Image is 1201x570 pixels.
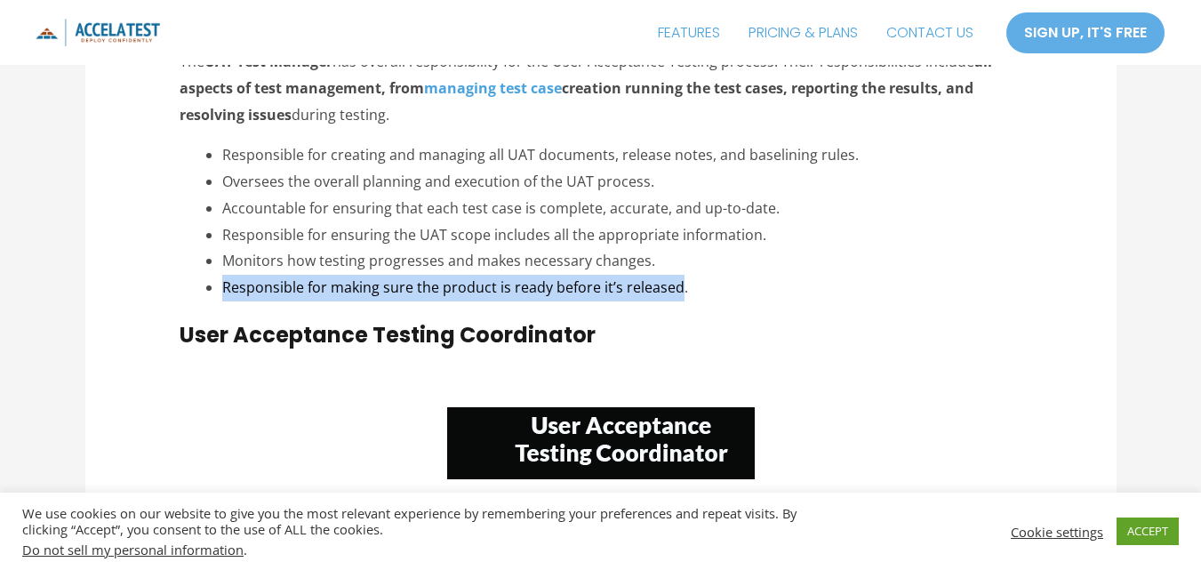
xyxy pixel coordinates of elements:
a: Cookie settings [1011,524,1103,540]
a: FEATURES [644,11,734,55]
a: CONTACT US [872,11,988,55]
div: . [22,542,832,558]
a: PRICING & PLANS [734,11,872,55]
nav: Site Navigation [644,11,988,55]
a: ACCEPT [1117,518,1179,545]
a: SIGN UP, IT'S FREE [1005,12,1165,54]
strong: all aspects of test management, from creation running the test cases, reporting the results, and ... [180,52,992,124]
img: icon [36,19,160,46]
a: managing test case [424,78,562,98]
strong: User Acceptance Testing Coordinator [180,320,596,349]
div: We use cookies on our website to give you the most relevant experience by remembering your prefer... [22,505,832,558]
a: Do not sell my personal information [22,541,244,558]
p: The has overall responsibility for the User Acceptance Testing process. Their responsibilities in... [180,49,1021,128]
li: Accountable for ensuring that each test case is complete, accurate, and up-to-date. [222,196,1021,222]
li: Responsible for ensuring the UAT scope includes all the appropriate information. [222,222,1021,249]
li: Oversees the overall planning and execution of the UAT process. [222,169,1021,196]
li: Monitors how testing progresses and makes necessary changes. [222,248,1021,275]
li: Responsible for creating and managing all UAT documents, release notes, and baselining rules. [222,142,1021,169]
li: Responsible for making sure the product is ready before it’s released. [222,275,1021,301]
